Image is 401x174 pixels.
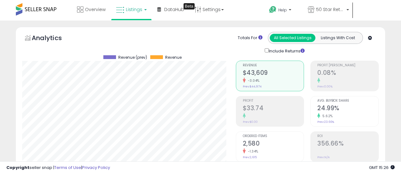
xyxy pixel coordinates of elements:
[278,7,287,13] span: Help
[238,35,262,41] div: Totals For
[243,135,304,138] span: Ordered Items
[317,85,333,88] small: Prev: 0.00%
[317,140,378,148] h2: 356.66%
[320,114,333,118] small: 5.62%
[243,85,262,88] small: Prev: $44,974
[32,33,74,44] h5: Analytics
[369,165,395,171] span: 2025-09-15 15:26 GMT
[184,3,195,9] div: Tooltip anchor
[317,105,378,113] h2: 24.99%
[317,155,330,159] small: Prev: N/A
[243,105,304,113] h2: $33.74
[243,140,304,148] h2: 2,580
[246,78,260,83] small: -3.04%
[243,120,258,124] small: Prev: $0.00
[118,55,147,60] span: Revenue (prev)
[243,69,304,78] h2: $43,609
[317,135,378,138] span: ROI
[270,34,315,42] button: All Selected Listings
[243,155,257,159] small: Prev: 2,615
[82,165,110,171] a: Privacy Policy
[315,34,361,42] button: Listings With Cost
[316,6,345,13] span: 50 Star Retail
[165,55,182,60] span: Revenue
[243,64,304,67] span: Revenue
[317,120,334,124] small: Prev: 23.66%
[260,47,312,54] div: Include Returns
[317,69,378,78] h2: 0.08%
[269,6,277,14] i: Get Help
[6,165,29,171] strong: Copyright
[126,6,142,13] span: Listings
[317,99,378,103] span: Avg. Buybox Share
[246,149,258,154] small: -1.34%
[264,1,302,21] a: Help
[54,165,81,171] a: Terms of Use
[317,64,378,67] span: Profit [PERSON_NAME]
[164,6,184,13] span: DataHub
[85,6,106,13] span: Overview
[6,165,110,171] div: seller snap | |
[243,99,304,103] span: Profit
